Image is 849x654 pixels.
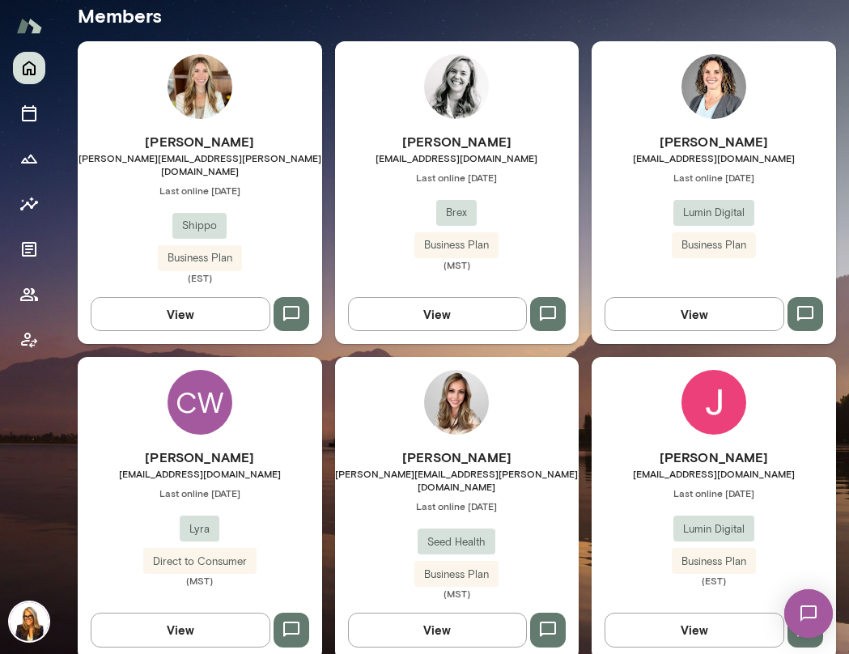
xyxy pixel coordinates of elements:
[592,448,836,467] h6: [PERSON_NAME]
[436,205,477,221] span: Brex
[348,613,528,647] button: View
[180,521,219,537] span: Lyra
[335,171,579,184] span: Last online [DATE]
[78,448,322,467] h6: [PERSON_NAME]
[335,467,579,493] span: [PERSON_NAME][EMAIL_ADDRESS][PERSON_NAME][DOMAIN_NAME]
[424,370,489,435] img: Katie Spinosa
[672,237,756,253] span: Business Plan
[168,370,232,435] div: CW
[16,11,42,41] img: Mento
[78,271,322,284] span: (EST)
[13,97,45,130] button: Sessions
[158,250,242,266] span: Business Plan
[348,297,528,331] button: View
[592,467,836,480] span: [EMAIL_ADDRESS][DOMAIN_NAME]
[78,574,322,587] span: (MST)
[13,324,45,356] button: Client app
[592,151,836,164] span: [EMAIL_ADDRESS][DOMAIN_NAME]
[681,370,746,435] img: Jennifer Miklosi
[78,486,322,499] span: Last online [DATE]
[424,54,489,119] img: Anne Gottwalt
[13,278,45,311] button: Members
[672,554,756,570] span: Business Plan
[91,297,270,331] button: View
[335,448,579,467] h6: [PERSON_NAME]
[78,2,836,28] h5: Members
[13,142,45,175] button: Growth Plan
[673,521,754,537] span: Lumin Digital
[78,151,322,177] span: [PERSON_NAME][EMAIL_ADDRESS][PERSON_NAME][DOMAIN_NAME]
[78,184,322,197] span: Last online [DATE]
[592,486,836,499] span: Last online [DATE]
[414,237,499,253] span: Business Plan
[78,132,322,151] h6: [PERSON_NAME]
[418,534,495,550] span: Seed Health
[78,467,322,480] span: [EMAIL_ADDRESS][DOMAIN_NAME]
[592,132,836,151] h6: [PERSON_NAME]
[592,171,836,184] span: Last online [DATE]
[681,54,746,119] img: Tracey Gaddes
[143,554,257,570] span: Direct to Consumer
[335,151,579,164] span: [EMAIL_ADDRESS][DOMAIN_NAME]
[592,574,836,587] span: (EST)
[10,602,49,641] img: Melissa Lemberg
[335,132,579,151] h6: [PERSON_NAME]
[605,297,784,331] button: View
[13,233,45,265] button: Documents
[335,258,579,271] span: (MST)
[335,587,579,600] span: (MST)
[91,613,270,647] button: View
[335,499,579,512] span: Last online [DATE]
[13,188,45,220] button: Insights
[172,218,227,234] span: Shippo
[13,52,45,84] button: Home
[168,54,232,119] img: Sondra Schencker
[605,613,784,647] button: View
[673,205,754,221] span: Lumin Digital
[414,567,499,583] span: Business Plan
